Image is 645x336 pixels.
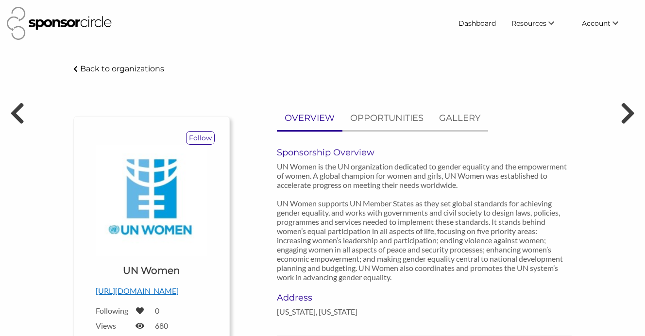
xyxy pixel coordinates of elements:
[451,15,504,32] a: Dashboard
[350,111,424,125] p: OPPORTUNITIES
[96,145,207,256] img: UN Women Logo
[504,15,574,32] li: Resources
[285,111,335,125] p: OVERVIEW
[123,264,180,277] h1: UN Women
[511,19,546,28] span: Resources
[155,306,159,315] label: 0
[96,321,130,330] label: Views
[80,64,164,73] p: Back to organizations
[96,306,130,315] label: Following
[277,292,365,303] h6: Address
[7,7,112,40] img: Sponsor Circle Logo
[277,307,365,316] p: [US_STATE], [US_STATE]
[277,147,572,158] h6: Sponsorship Overview
[187,132,214,144] p: Follow
[96,285,207,297] p: [URL][DOMAIN_NAME]
[277,162,572,282] p: UN Women is the UN organization dedicated to gender equality and the empowerment of women. A glob...
[439,111,480,125] p: GALLERY
[574,15,638,32] li: Account
[582,19,611,28] span: Account
[155,321,168,330] label: 680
